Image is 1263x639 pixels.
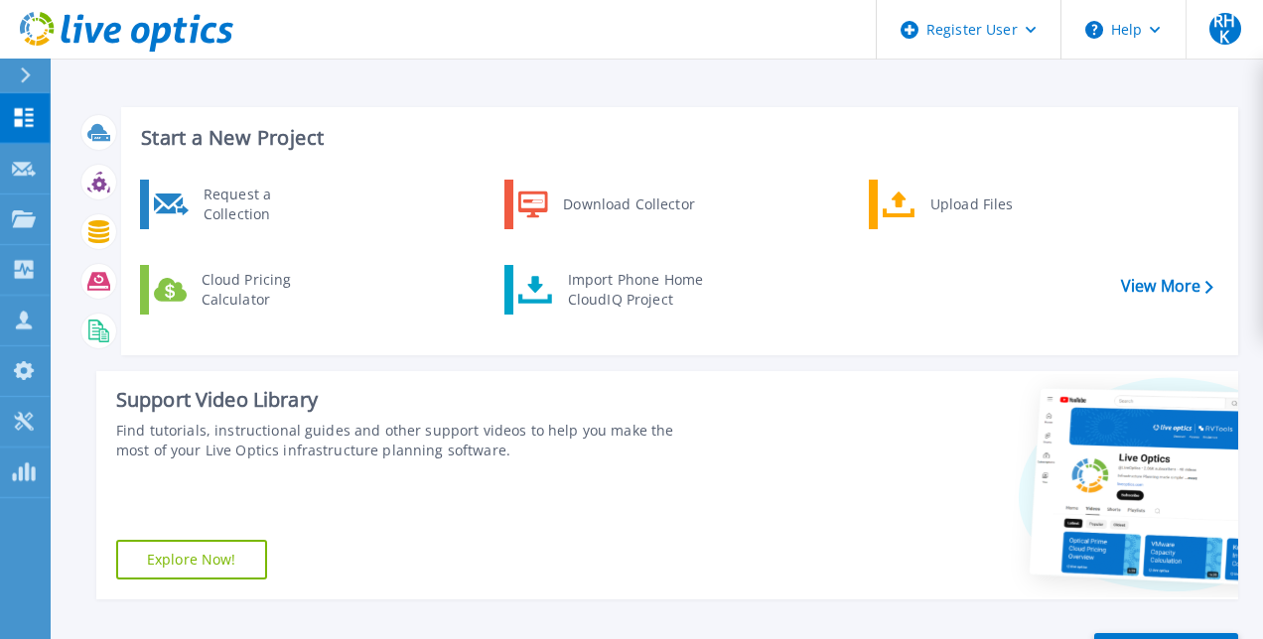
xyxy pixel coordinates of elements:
a: Explore Now! [116,540,267,579]
a: View More [1121,277,1213,296]
h3: Start a New Project [141,127,1212,149]
div: Import Phone Home CloudIQ Project [558,270,713,310]
span: RHK [1209,13,1241,45]
div: Upload Files [920,185,1067,224]
a: Upload Files [869,180,1072,229]
div: Request a Collection [194,185,339,224]
div: Find tutorials, instructional guides and other support videos to help you make the most of your L... [116,421,710,460]
div: Support Video Library [116,387,710,413]
div: Cloud Pricing Calculator [192,270,339,310]
div: Download Collector [553,185,703,224]
a: Download Collector [504,180,708,229]
a: Request a Collection [140,180,344,229]
a: Cloud Pricing Calculator [140,265,344,315]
